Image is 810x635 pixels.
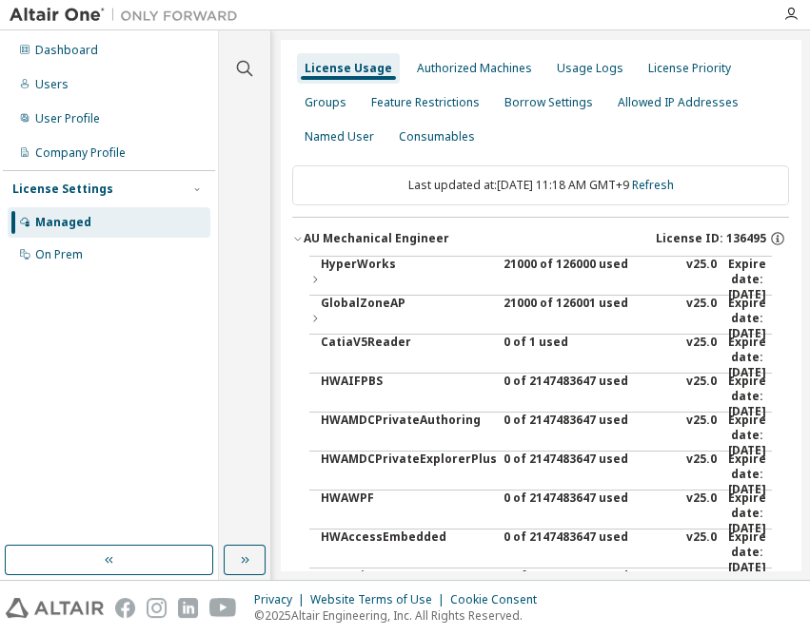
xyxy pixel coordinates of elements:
div: Dashboard [35,43,98,58]
div: Last updated at: [DATE] 11:18 AM GMT+9 [292,165,789,205]
button: HyperWorks21000 of 126000 usedv25.0Expire date:[DATE] [309,257,772,302]
div: On Prem [35,247,83,262]
button: HWAMDCPrivateAuthoring0 of 2147483647 usedv25.0Expire date:[DATE] [321,413,772,458]
button: HWAIFPBS0 of 2147483647 usedv25.0Expire date:[DATE] [321,374,772,419]
div: 0 of 2147483647 used [504,374,675,419]
div: HWAIFPBS [321,374,492,419]
div: HyperWorks [321,257,492,302]
div: 0 of 2147483647 used [504,452,675,497]
button: AU Mechanical EngineerLicense ID: 136495 [292,218,789,260]
div: Allowed IP Addresses [618,95,739,110]
img: youtube.svg [209,598,237,618]
div: 0 of 2147483647 used [504,491,675,536]
img: Altair One [10,6,247,25]
div: Managed [35,215,91,230]
div: 0 of 2147483647 used [504,568,675,614]
div: Expire date: [DATE] [728,529,772,575]
div: v25.0 [686,257,717,302]
div: 0 of 2147483647 used [504,529,675,575]
div: Groups [305,95,346,110]
img: instagram.svg [147,598,167,618]
div: v25.0 [686,296,717,341]
img: altair_logo.svg [6,598,104,618]
div: Company Profile [35,145,126,161]
button: HWActivate0 of 2147483647 usedv25.0Expire date:[DATE] [321,568,772,614]
button: CatiaV5Reader0 of 1 usedv25.0Expire date:[DATE] [321,335,772,380]
div: Expire date: [DATE] [728,452,772,497]
div: v25.0 [686,335,717,380]
div: Website Terms of Use [310,592,450,607]
button: GlobalZoneAP21000 of 126001 usedv25.0Expire date:[DATE] [309,296,772,341]
button: HWAWPF0 of 2147483647 usedv25.0Expire date:[DATE] [321,491,772,536]
div: v25.0 [686,491,717,536]
div: HWAMDCPrivateExplorerPlus [321,452,492,497]
div: License Settings [12,182,113,197]
div: License Usage [305,61,392,76]
div: Expire date: [DATE] [728,568,772,614]
a: Refresh [632,177,674,193]
div: GlobalZoneAP [321,296,492,341]
div: Expire date: [DATE] [728,413,772,458]
div: v25.0 [686,374,717,419]
div: Cookie Consent [450,592,548,607]
div: Named User [305,129,374,144]
div: 0 of 2147483647 used [504,413,675,458]
div: License Priority [648,61,731,76]
div: HWAMDCPrivateAuthoring [321,413,492,458]
img: linkedin.svg [178,598,198,618]
div: 21000 of 126001 used [504,296,675,341]
div: Consumables [399,129,475,144]
div: AU Mechanical Engineer [304,231,449,246]
div: Users [35,77,69,92]
p: © 2025 Altair Engineering, Inc. All Rights Reserved. [254,607,548,624]
div: HWAWPF [321,491,492,536]
div: Expire date: [DATE] [728,296,772,341]
div: Expire date: [DATE] [728,335,772,380]
div: CatiaV5Reader [321,335,492,380]
button: HWAMDCPrivateExplorerPlus0 of 2147483647 usedv25.0Expire date:[DATE] [321,452,772,497]
div: HWActivate [321,568,492,614]
div: Borrow Settings [504,95,593,110]
div: HWAccessEmbedded [321,529,492,575]
span: License ID: 136495 [656,231,766,246]
div: v25.0 [686,568,717,614]
button: HWAccessEmbedded0 of 2147483647 usedv25.0Expire date:[DATE] [321,529,772,575]
div: v25.0 [686,413,717,458]
div: 21000 of 126000 used [504,257,675,302]
div: v25.0 [686,529,717,575]
img: facebook.svg [115,598,135,618]
div: User Profile [35,111,100,126]
div: Feature Restrictions [371,95,480,110]
div: v25.0 [686,452,717,497]
div: Expire date: [DATE] [728,491,772,536]
div: 0 of 1 used [504,335,675,380]
div: Expire date: [DATE] [728,374,772,419]
div: Privacy [254,592,310,607]
div: Authorized Machines [417,61,532,76]
div: Expire date: [DATE] [728,257,772,302]
div: Usage Logs [557,61,623,76]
